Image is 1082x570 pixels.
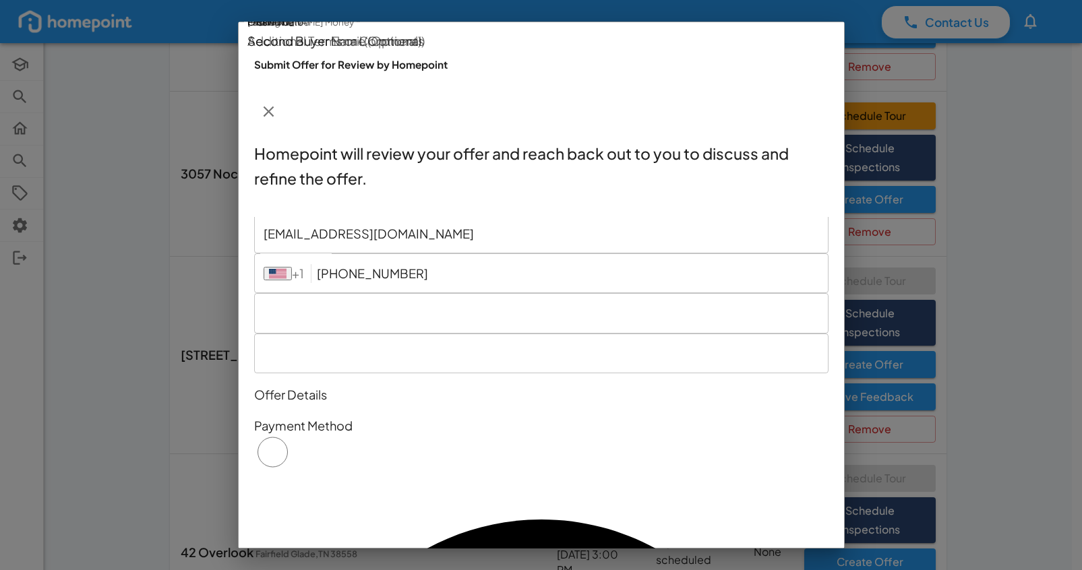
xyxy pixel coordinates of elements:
[254,418,353,433] label: Payment Method
[254,141,829,191] p: Homepoint will review your offer and reach back out to you to discuss and refine the offer.
[247,15,361,29] label: [PERSON_NAME] Money
[269,269,287,278] img: United States
[247,15,309,29] label: Closing Date
[264,267,292,280] button: Select country
[254,385,829,404] p: Offer Details
[254,57,829,73] h6: Submit Offer for Review by Homepoint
